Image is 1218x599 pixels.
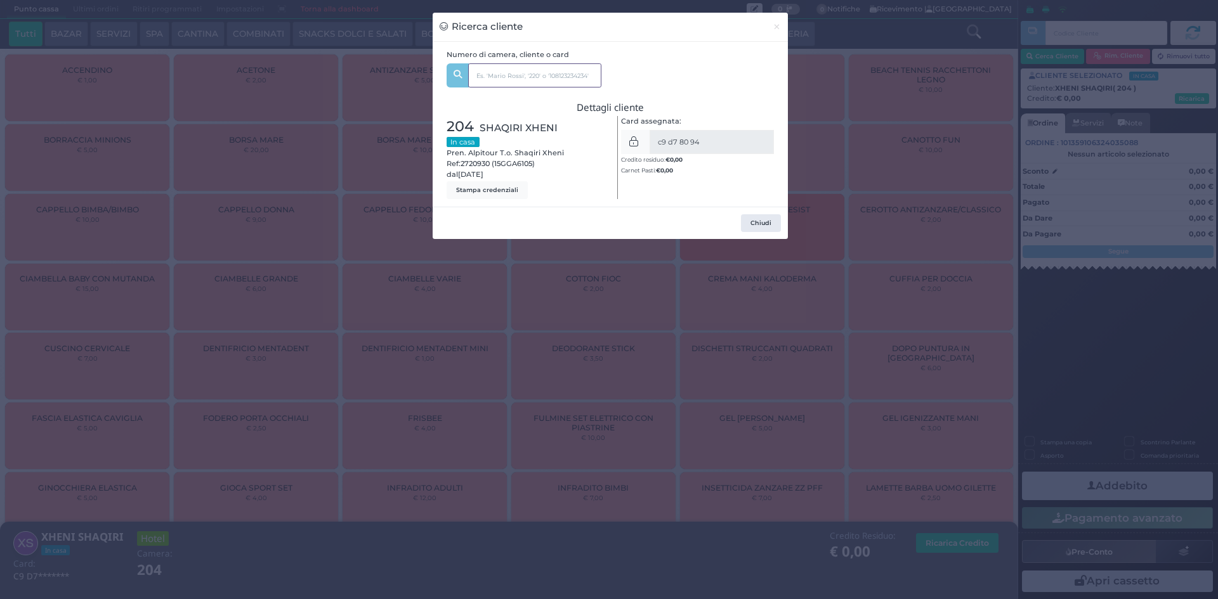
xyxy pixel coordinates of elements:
small: Carnet Pasti: [621,167,673,174]
b: € [665,156,683,163]
h3: Dettagli cliente [447,102,775,113]
button: Chiudi [741,214,781,232]
span: SHAQIRI XHENI [480,120,558,135]
input: Es. 'Mario Rossi', '220' o '108123234234' [468,63,601,87]
button: Stampa credenziali [447,181,528,199]
button: Chiudi [766,13,788,41]
span: 0,00 [660,166,673,174]
span: × [773,20,781,34]
h3: Ricerca cliente [440,20,523,34]
div: Pren. Alpitour T.o. Shaqiri Xheni Ref:2720930 (15GGA6105) dal [440,116,610,199]
label: Card assegnata: [621,116,681,127]
label: Numero di camera, cliente o card [447,49,569,60]
span: 0,00 [670,155,683,164]
small: Credito residuo: [621,156,683,163]
span: 204 [447,116,474,138]
span: [DATE] [458,169,483,180]
small: In casa [447,137,480,147]
b: € [656,167,673,174]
